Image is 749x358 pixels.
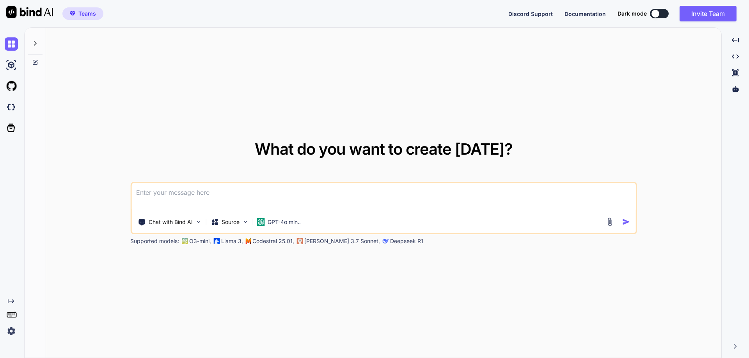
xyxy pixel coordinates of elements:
[195,219,202,225] img: Pick Tools
[213,238,220,244] img: Llama2
[605,217,614,226] img: attachment
[245,238,251,244] img: Mistral-AI
[189,237,211,245] p: O3-mini,
[78,10,96,18] span: Teams
[5,79,18,93] img: githubLight
[70,11,75,16] img: premium
[508,11,553,17] span: Discord Support
[255,139,513,159] span: What do you want to create [DATE]?
[564,10,606,18] button: Documentation
[680,6,737,21] button: Invite Team
[296,238,303,244] img: claude
[6,6,53,18] img: Bind AI
[5,37,18,51] img: chat
[62,7,103,20] button: premiumTeams
[222,218,240,226] p: Source
[257,218,264,226] img: GPT-4o mini
[268,218,301,226] p: GPT-4o min..
[304,237,380,245] p: [PERSON_NAME] 3.7 Sonnet,
[390,237,423,245] p: Deepseek R1
[130,237,179,245] p: Supported models:
[242,219,248,225] img: Pick Models
[508,10,553,18] button: Discord Support
[382,238,389,244] img: claude
[5,101,18,114] img: darkCloudIdeIcon
[221,237,243,245] p: Llama 3,
[5,324,18,338] img: settings
[252,237,294,245] p: Codestral 25.01,
[149,218,193,226] p: Chat with Bind AI
[5,58,18,72] img: ai-studio
[618,10,647,18] span: Dark mode
[564,11,606,17] span: Documentation
[181,238,188,244] img: GPT-4
[622,218,630,226] img: icon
